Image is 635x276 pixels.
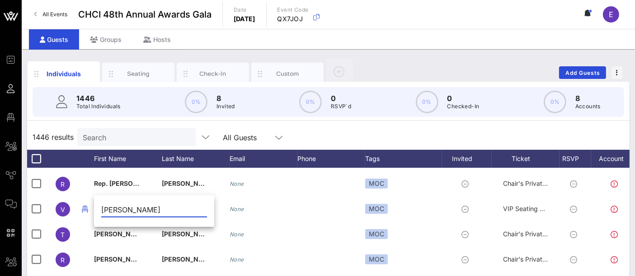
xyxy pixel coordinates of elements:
span: Rep. [PERSON_NAME] [94,179,163,187]
p: Invited [216,102,235,111]
span: [PERSON_NAME] [162,255,215,263]
span: Chair's Private Reception [503,230,578,238]
i: None [230,206,244,212]
div: MOC [365,204,388,214]
span: T [61,231,65,239]
div: Email [230,150,297,168]
div: Invited [442,150,492,168]
p: Total Individuals [76,102,121,111]
span: R [61,180,65,188]
p: RSVP`d [331,102,351,111]
a: All Events [29,7,73,22]
span: [PERSON_NAME] [94,255,147,263]
div: Check-In [193,69,233,78]
span: Chair's Private Reception [503,179,578,187]
span: CHCI 48th Annual Awards Gala [78,8,212,21]
i: None [230,256,244,263]
span: Add Guests [565,69,601,76]
span: [PERSON_NAME] [PERSON_NAME] [162,230,270,238]
span: [PERSON_NAME] [162,179,215,187]
div: Ticket [492,150,560,168]
div: MOC [365,179,388,189]
span: [PERSON_NAME] [94,230,147,238]
i: None [230,231,244,238]
p: Accounts [575,102,601,111]
i: None [230,180,244,187]
div: All Guests [217,128,290,146]
p: Date [234,5,255,14]
p: QX7JOJ [278,14,309,23]
button: Add Guests [559,66,606,79]
div: Guests [29,29,79,50]
span: V [61,206,65,213]
div: Groups [79,29,132,50]
div: All Guests [223,133,257,142]
span: E [609,10,613,19]
div: Last Name [162,150,230,168]
div: RSVP [560,150,591,168]
span: 1446 results [33,132,74,143]
p: 0 [331,93,351,104]
p: Event Code [278,5,309,14]
span: All Events [42,11,67,18]
div: Seating [118,69,159,78]
p: [DATE] [234,14,255,23]
div: E [603,6,619,23]
div: MOC [365,229,388,239]
p: 1446 [76,93,121,104]
div: Tags [365,150,442,168]
div: Individuals [44,69,84,78]
div: First Name [94,150,162,168]
div: Phone [297,150,365,168]
div: MOC [365,254,388,264]
p: 8 [216,93,235,104]
p: Checked-In [447,102,480,111]
div: Custom [268,69,308,78]
div: Hosts [132,29,182,50]
span: Chair's Private Reception [503,255,578,263]
p: 8 [575,93,601,104]
span: R [61,256,65,264]
p: 0 [447,93,480,104]
span: VIP Seating & Chair's Private Reception [503,205,620,212]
